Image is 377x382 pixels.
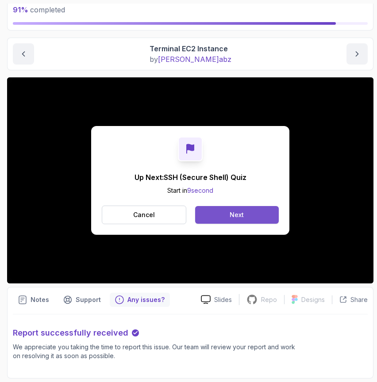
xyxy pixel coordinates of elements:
[230,210,244,219] div: Next
[13,293,54,307] button: notes button
[301,295,325,304] p: Designs
[187,187,213,194] span: 9 second
[13,5,65,14] span: completed
[194,295,239,304] a: Slides
[13,343,298,360] p: We appreciate you taking the time to report this issue. Our team will review your report and work...
[135,186,246,195] p: Start in
[31,295,49,304] p: Notes
[58,293,106,307] button: Support button
[110,293,170,307] button: Feedback button
[332,295,368,304] button: Share
[350,295,368,304] p: Share
[13,5,28,14] span: 91 %
[150,54,231,65] p: by
[135,172,246,183] p: Up Next: SSH (Secure Shell) Quiz
[102,206,186,224] button: Cancel
[133,210,155,219] p: Cancel
[76,295,101,304] p: Support
[127,295,165,304] p: Any issues?
[150,43,231,54] p: Terminal EC2 Instance
[261,295,277,304] p: Repo
[13,43,34,65] button: previous content
[346,43,368,65] button: next content
[13,327,128,339] p: Report successfully received
[158,55,231,64] span: [PERSON_NAME] abz
[7,77,373,283] iframe: 8 - Terminal EC2 Instance
[214,295,232,304] p: Slides
[195,206,279,224] button: Next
